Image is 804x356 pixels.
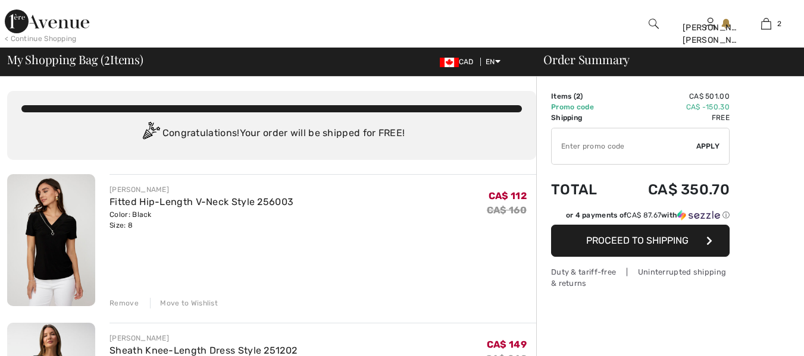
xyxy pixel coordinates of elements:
iframe: Opens a widget where you can chat to one of our agents [728,320,792,350]
img: search the website [649,17,659,31]
td: Promo code [551,102,615,112]
div: Color: Black Size: 8 [110,209,293,231]
a: Sheath Knee-Length Dress Style 251202 [110,345,297,356]
a: Fitted Hip-Length V-Neck Style 256003 [110,196,293,207]
span: CA$ 112 [489,190,527,201]
img: Fitted Hip-Length V-Neck Style 256003 [7,174,95,306]
img: My Info [705,17,715,31]
span: CA$ 149 [487,339,527,350]
div: [PERSON_NAME] [110,184,293,195]
div: or 4 payments ofCA$ 87.67withSezzle Click to learn more about Sezzle [551,210,730,225]
td: CA$ -150.30 [615,102,730,112]
div: Remove [110,298,139,308]
div: [PERSON_NAME] [PERSON_NAME] [683,21,738,46]
td: Free [615,112,730,123]
td: CA$ 350.70 [615,169,730,210]
input: Promo code [552,128,696,164]
button: Proceed to Shipping [551,225,730,257]
div: Order Summary [529,53,797,65]
a: 2 [739,17,794,31]
div: < Continue Shopping [5,33,77,44]
s: CA$ 160 [487,204,527,216]
td: CA$ 501.00 [615,91,730,102]
span: CAD [440,58,478,66]
span: CA$ 87.67 [627,211,661,219]
span: Apply [696,141,720,152]
td: Shipping [551,112,615,123]
img: Congratulation2.svg [139,122,162,146]
img: Sezzle [677,210,720,220]
a: Sign In [705,18,715,29]
div: Duty & tariff-free | Uninterrupted shipping & returns [551,266,730,289]
div: [PERSON_NAME] [110,333,297,344]
span: Proceed to Shipping [586,235,689,246]
td: Items ( ) [551,91,615,102]
span: My Shopping Bag ( Items) [7,53,143,65]
div: or 4 payments of with [566,210,730,220]
img: 1ère Avenue [5,10,89,33]
div: Move to Wishlist [150,298,218,308]
div: Congratulations! Your order will be shipped for FREE! [21,122,522,146]
span: EN [486,58,500,66]
img: Canadian Dollar [440,58,459,67]
span: 2 [576,92,580,100]
img: My Bag [761,17,771,31]
span: 2 [104,51,110,66]
span: 2 [777,18,781,29]
td: Total [551,169,615,210]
